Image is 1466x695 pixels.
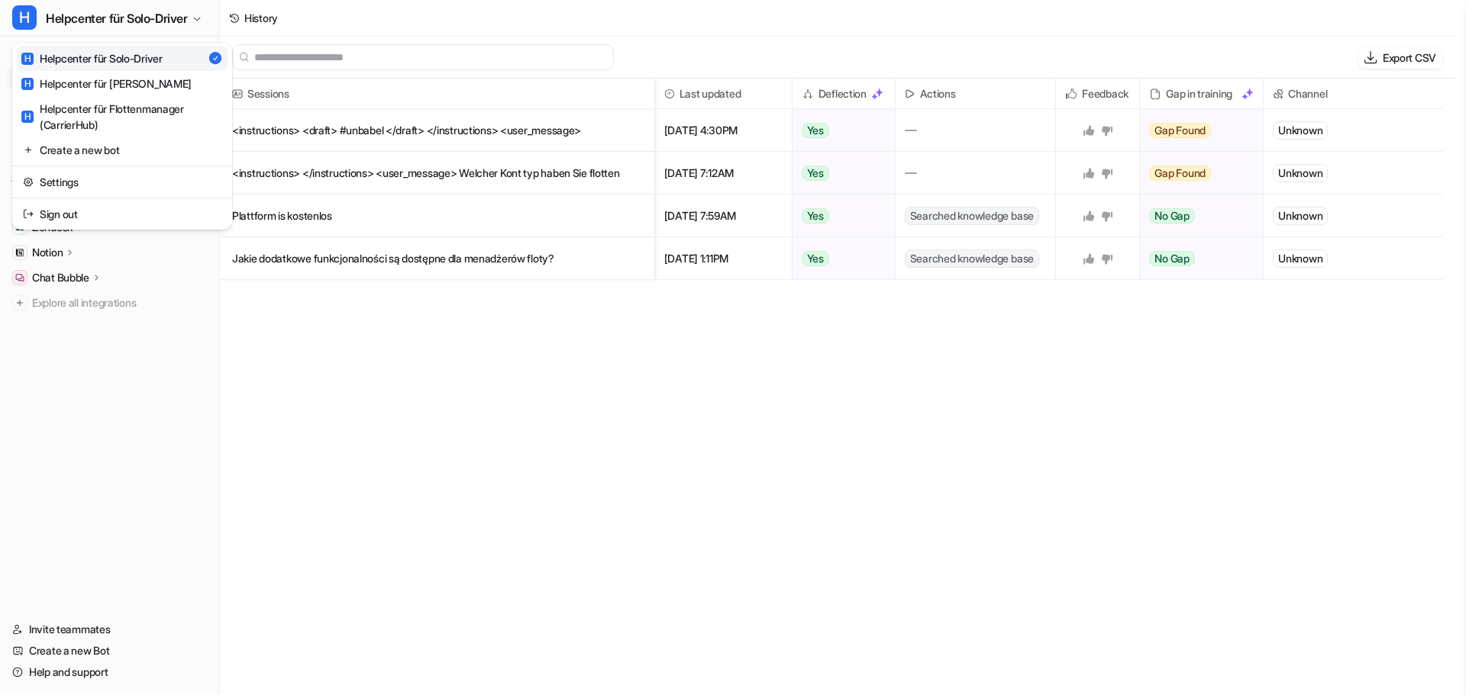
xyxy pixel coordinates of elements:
a: Create a new bot [17,137,228,162]
div: Helpcenter für [PERSON_NAME] [21,76,192,92]
a: Sign out [17,201,228,227]
img: reset [23,206,34,222]
span: H [21,53,34,65]
span: Helpcenter für Solo-Driver [46,8,188,29]
span: H [12,5,37,30]
div: Helpcenter für Solo-Driver [21,50,163,66]
div: Helpcenter für Flottenmanager (CarrierHub) [21,101,223,133]
img: reset [23,142,34,158]
a: Settings [17,169,228,195]
span: H [21,111,34,123]
div: HHelpcenter für Solo-Driver [12,43,232,230]
img: reset [23,174,34,190]
span: H [21,78,34,90]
